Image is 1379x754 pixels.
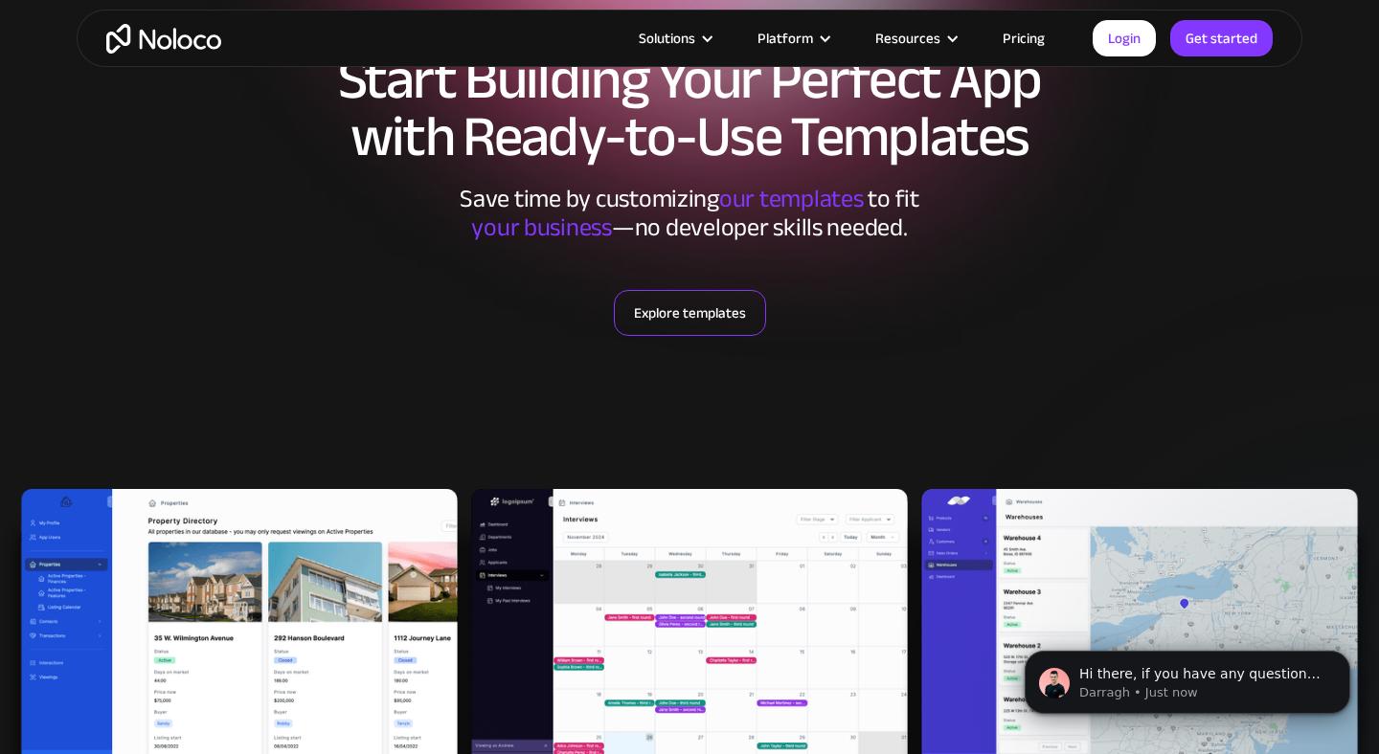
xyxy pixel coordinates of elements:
div: Resources [875,26,940,51]
span: your business [471,204,612,251]
div: Platform [734,26,851,51]
a: home [106,24,221,54]
a: Pricing [979,26,1069,51]
div: Platform [757,26,813,51]
a: Explore templates [614,290,766,336]
div: Resources [851,26,979,51]
a: Get started [1170,20,1273,56]
span: our templates [719,175,864,222]
div: Solutions [639,26,695,51]
iframe: Intercom notifications message [996,610,1379,744]
a: Login [1093,20,1156,56]
h1: Start Building Your Perfect App with Ready-to-Use Templates [96,51,1283,166]
div: Save time by customizing to fit ‍ —no developer skills needed. [402,185,977,242]
div: Solutions [615,26,734,51]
